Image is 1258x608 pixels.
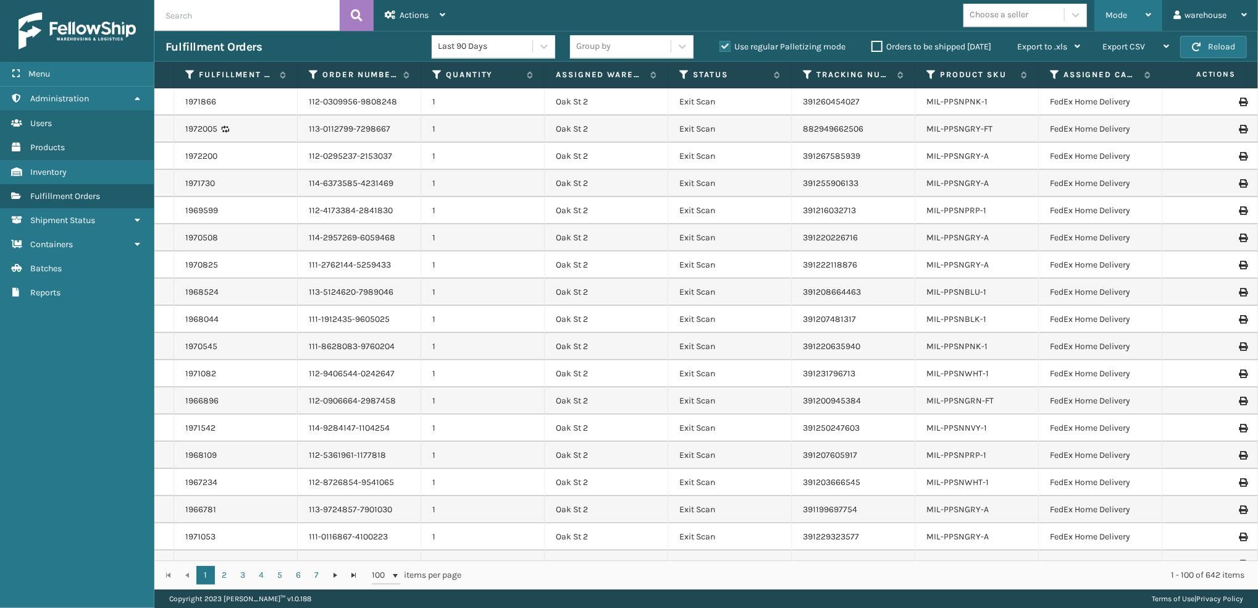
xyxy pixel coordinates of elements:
[803,232,858,243] a: 391220226716
[926,395,994,406] a: MIL-PPSNGRN-FT
[545,551,668,578] td: Oak St 2
[421,116,545,143] td: 1
[421,442,545,469] td: 1
[668,496,792,523] td: Exit Scan
[1039,251,1162,279] td: FedEx Home Delivery
[421,333,545,360] td: 1
[668,387,792,415] td: Exit Scan
[668,523,792,551] td: Exit Scan
[803,477,860,488] a: 391203666545
[1039,170,1162,197] td: FedEx Home Delivery
[1039,387,1162,415] td: FedEx Home Delivery
[1039,116,1162,143] td: FedEx Home Delivery
[289,566,308,585] a: 6
[1239,451,1246,460] i: Print Label
[803,260,857,270] a: 391222118876
[803,205,856,216] a: 391216032713
[421,170,545,197] td: 1
[1180,36,1247,58] button: Reload
[30,287,61,298] span: Reports
[926,314,986,324] a: MIL-PPSNBLK-1
[298,415,421,442] td: 114-9284147-1104254
[668,224,792,251] td: Exit Scan
[871,41,991,52] label: Orders to be shipped [DATE]
[545,415,668,442] td: Oak St 2
[421,88,545,116] td: 1
[1039,143,1162,170] td: FedEx Home Delivery
[322,69,397,80] label: Order Number
[926,531,989,542] a: MIL-PPSNGRY-A
[1239,234,1246,242] i: Print Label
[803,96,860,107] a: 391260454027
[803,178,858,188] a: 391255906133
[28,69,50,79] span: Menu
[545,496,668,523] td: Oak St 2
[1157,64,1243,85] span: Actions
[1239,397,1246,405] i: Print Label
[668,551,792,578] td: Exit Scan
[1239,179,1246,188] i: Print Label
[926,559,986,569] a: MIL-PPSNBLK-1
[166,40,262,54] h3: Fulfillment Orders
[372,569,390,581] span: 100
[693,69,768,80] label: Status
[1239,478,1246,487] i: Print Label
[1039,224,1162,251] td: FedEx Home Delivery
[421,415,545,442] td: 1
[668,415,792,442] td: Exit Scan
[421,143,545,170] td: 1
[668,442,792,469] td: Exit Scan
[185,504,216,516] a: 1966781
[668,333,792,360] td: Exit Scan
[1239,424,1246,433] i: Print Label
[1152,589,1243,608] div: |
[308,566,326,585] a: 7
[270,566,289,585] a: 5
[30,215,95,226] span: Shipment Status
[298,224,421,251] td: 114-2957269-6059468
[668,170,792,197] td: Exit Scan
[185,340,217,353] a: 1970545
[1105,10,1127,20] span: Mode
[233,566,252,585] a: 3
[803,504,857,515] a: 391199697754
[349,570,359,580] span: Go to the last page
[298,523,421,551] td: 111-0116867-4100223
[421,523,545,551] td: 1
[556,69,644,80] label: Assigned Warehouse
[1039,360,1162,387] td: FedEx Home Delivery
[252,566,270,585] a: 4
[545,306,668,333] td: Oak St 2
[298,387,421,415] td: 112-0906664-2987458
[816,69,891,80] label: Tracking Number
[719,41,845,52] label: Use regular Palletizing mode
[1239,369,1246,378] i: Print Label
[421,360,545,387] td: 1
[668,306,792,333] td: Exit Scan
[30,263,62,274] span: Batches
[372,566,462,585] span: items per page
[1239,560,1246,568] i: Print Label
[421,306,545,333] td: 1
[185,205,218,217] a: 1969599
[19,12,136,49] img: logo
[1017,41,1067,52] span: Export to .xls
[1239,98,1246,106] i: Print Label
[926,205,986,216] a: MIL-PPSNPRP-1
[185,368,216,380] a: 1971082
[926,124,992,134] a: MIL-PPSNGRY-FT
[803,423,860,433] a: 391250247603
[326,566,345,585] a: Go to the next page
[926,96,988,107] a: MIL-PPSNPNK-1
[545,251,668,279] td: Oak St 2
[668,143,792,170] td: Exit Scan
[185,123,217,135] a: 1972005
[1152,594,1194,603] a: Terms of Use
[545,197,668,224] td: Oak St 2
[1239,315,1246,324] i: Print Label
[1039,469,1162,496] td: FedEx Home Delivery
[926,178,989,188] a: MIL-PPSNGRY-A
[298,306,421,333] td: 111-1912435-9605025
[926,504,989,515] a: MIL-PPSNGRY-A
[1239,505,1246,514] i: Print Label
